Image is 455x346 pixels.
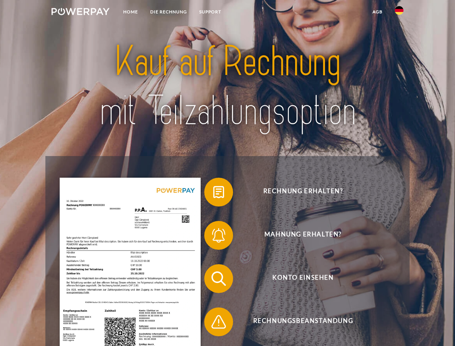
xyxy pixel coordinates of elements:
a: SUPPORT [193,5,227,18]
a: agb [366,5,389,18]
span: Konto einsehen [215,264,391,293]
a: DIE RECHNUNG [144,5,193,18]
img: qb_bill.svg [210,183,228,201]
button: Rechnungsbeanstandung [204,307,392,336]
span: Rechnungsbeanstandung [215,307,391,336]
img: qb_search.svg [210,270,228,288]
img: qb_warning.svg [210,313,228,331]
img: qb_bell.svg [210,226,228,244]
img: logo-powerpay-white.svg [52,8,110,15]
button: Rechnung erhalten? [204,178,392,207]
span: Rechnung erhalten? [215,178,391,207]
img: de [395,6,403,15]
button: Konto einsehen [204,264,392,293]
img: title-powerpay_de.svg [69,35,386,138]
span: Mahnung erhalten? [215,221,391,250]
a: Home [117,5,144,18]
button: Mahnung erhalten? [204,221,392,250]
